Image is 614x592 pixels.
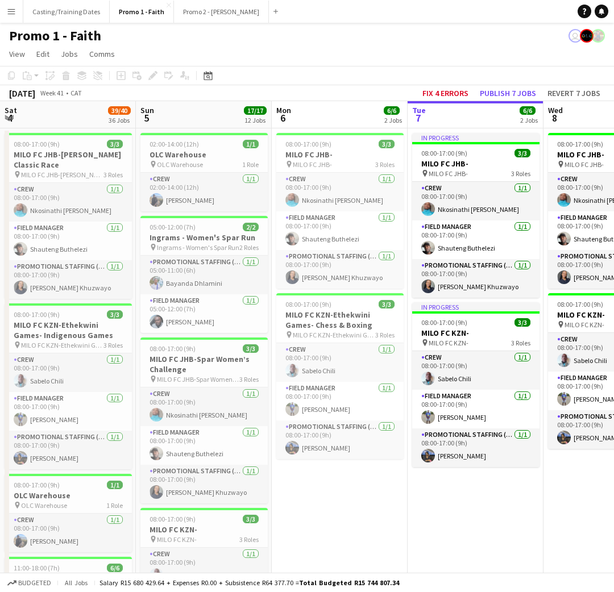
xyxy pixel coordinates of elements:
div: In progress [412,133,540,142]
span: 1/1 [243,140,259,148]
app-job-card: 08:00-17:00 (9h)3/3MILO FC JHB-[PERSON_NAME] Classic Race MILO FC JHB-[PERSON_NAME] Classic Race3... [5,133,132,299]
span: 08:00-17:00 (9h) [557,300,603,308]
span: MILO FC KZN-Ethekwini Games- Chess & Boxing [293,331,375,339]
span: Mon [276,105,291,115]
span: 1 Role [106,501,123,510]
a: Jobs [56,47,82,61]
span: Budgeted [18,579,51,587]
span: 08:00-17:00 (9h) [150,515,196,523]
div: In progress [412,302,540,311]
app-card-role: Crew1/108:00-17:00 (9h)Nkosinathi [PERSON_NAME] [5,183,132,222]
h3: MILO FC JHB-[PERSON_NAME] Classic Race [5,149,132,170]
span: Week 41 [38,89,66,97]
span: 3/3 [243,515,259,523]
app-job-card: 08:00-17:00 (9h)1/1OLC Warehouse OLC Warehouse1 RoleCrew1/108:00-17:00 (9h)[PERSON_NAME] [5,474,132,552]
span: 6/6 [107,564,123,572]
span: 08:00-17:00 (9h) [150,344,196,353]
h3: Ingrams - Women's Spar Run [140,232,268,243]
span: Edit [36,49,49,59]
div: 2 Jobs [384,116,402,124]
span: Sun [140,105,154,115]
span: OLC Warehouse [157,160,203,169]
span: 8 [546,111,563,124]
button: Revert 7 jobs [543,86,605,101]
div: 2 Jobs [520,116,538,124]
span: 08:00-17:00 (9h) [14,310,60,319]
span: 3/3 [107,310,123,319]
app-card-role: Crew1/108:00-17:00 (9h)Nkosinathi [PERSON_NAME] [412,182,540,220]
h3: MILO FC KZN-Ethekwini Games- Indigenous Games [5,320,132,340]
span: View [9,49,25,59]
button: Fix 4 errors [418,86,473,101]
app-card-role: Crew1/108:00-17:00 (9h)Sabelo Chili [140,548,268,586]
span: Wed [548,105,563,115]
span: MILO FC JHB- [429,169,468,178]
span: Tue [412,105,426,115]
a: View [5,47,30,61]
app-card-role: Field Manager1/108:00-17:00 (9h)[PERSON_NAME] [412,390,540,428]
span: MILO FC JHB- [565,160,604,169]
span: 2/2 [243,223,259,231]
button: Promo 2 - [PERSON_NAME] [174,1,269,23]
a: Edit [32,47,54,61]
span: Comms [89,49,115,59]
span: 02:00-14:00 (12h) [150,140,199,148]
span: 08:00-17:00 (9h) [421,149,467,157]
span: 3/3 [515,149,530,157]
span: 1/1 [107,481,123,489]
div: CAT [70,89,82,97]
app-card-role: Field Manager1/108:00-17:00 (9h)Shauteng Buthelezi [276,211,404,250]
button: Casting/Training Dates [23,1,110,23]
span: 3 Roles [511,169,530,178]
span: 08:00-17:00 (9h) [285,300,331,308]
app-card-role: Crew1/108:00-17:00 (9h)Nkosinathi [PERSON_NAME] [140,387,268,426]
span: 3 Roles [375,160,395,169]
h3: MILO FC JHB-Spar Women’s Challenge [140,354,268,374]
div: 02:00-14:00 (12h)1/1OLC Warehouse OLC Warehouse1 RoleCrew1/102:00-14:00 (12h)[PERSON_NAME] [140,133,268,211]
span: MILO FC JHB- [293,160,332,169]
span: 08:00-17:00 (9h) [14,140,60,148]
span: 2 Roles [239,243,259,252]
app-card-role: Promotional Staffing (Brand Ambassadors)1/108:00-17:00 (9h)[PERSON_NAME] Khuzwayo [5,260,132,299]
span: MILO FC KZN- [157,535,197,544]
h3: MILO FC JHB- [276,149,404,160]
app-job-card: In progress08:00-17:00 (9h)3/3MILO FC JHB- MILO FC JHB-3 RolesCrew1/108:00-17:00 (9h)Nkosinathi [... [412,133,540,298]
span: 11:00-18:00 (7h) [14,564,60,572]
h3: MILO FC KZN- [140,524,268,535]
app-card-role: Crew1/108:00-17:00 (9h)[PERSON_NAME] [5,514,132,552]
span: Sat [5,105,17,115]
span: 3 Roles [239,535,259,544]
span: 3/3 [379,140,395,148]
span: 39/40 [108,106,131,115]
app-card-role: Crew1/108:00-17:00 (9h)Sabelo Chili [276,343,404,382]
span: 3 Roles [103,170,123,179]
app-card-role: Promotional Staffing (Brand Ambassadors)1/108:00-17:00 (9h)[PERSON_NAME] Khuzwayo [412,259,540,298]
span: 3/3 [107,140,123,148]
app-job-card: 08:00-17:00 (9h)3/3MILO FC KZN-Ethekwini Games- Chess & Boxing MILO FC KZN-Ethekwini Games- Chess... [276,293,404,459]
span: MILO FC JHB-Spar Women’s Challenge [157,375,239,383]
app-job-card: 08:00-17:00 (9h)3/3MILO FC JHB- MILO FC JHB-3 RolesCrew1/108:00-17:00 (9h)Nkosinathi [PERSON_NAME... [276,133,404,289]
span: 3/3 [515,318,530,327]
span: Ingrams - Women's Spar Run [157,243,239,252]
app-card-role: Promotional Staffing (Brand Ambassadors)1/108:00-17:00 (9h)[PERSON_NAME] [276,420,404,459]
span: MILO FC JHB-[PERSON_NAME] Classic Race [21,170,103,179]
div: 12 Jobs [244,116,266,124]
h3: MILO FC KZN- [412,328,540,338]
span: 6/6 [520,106,536,115]
app-user-avatar: Faith Mphafudi [591,29,605,43]
span: 08:00-17:00 (9h) [557,140,603,148]
h3: OLC Warehouse [5,490,132,501]
app-card-role: Crew1/108:00-17:00 (9h)Sabelo Chili [5,353,132,392]
app-card-role: Field Manager1/108:00-17:00 (9h)[PERSON_NAME] [5,392,132,431]
app-card-role: Promotional Staffing (Brand Ambassadors)1/108:00-17:00 (9h)[PERSON_NAME] Khuzwayo [276,250,404,289]
app-job-card: 08:00-17:00 (9h)3/3MILO FC KZN-Ethekwini Games- Indigenous Games MILO FC KZN-Ethekwini Games- Ind... [5,303,132,469]
app-card-role: Field Manager1/105:00-12:00 (7h)[PERSON_NAME] [140,294,268,333]
app-card-role: Promotional Staffing (Brand Ambassadors)1/108:00-17:00 (9h)[PERSON_NAME] [412,428,540,467]
span: 6 [275,111,291,124]
a: Comms [85,47,119,61]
